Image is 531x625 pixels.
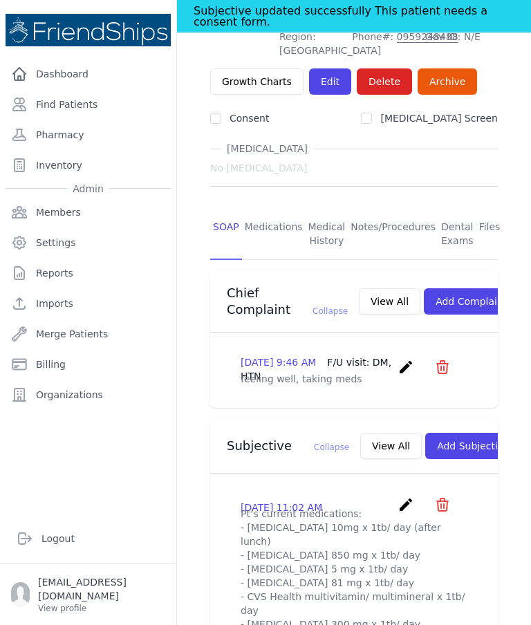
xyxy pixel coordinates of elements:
[6,320,171,348] a: Merge Patients
[6,381,171,409] a: Organizations
[438,209,476,260] a: Dental Exams
[227,285,348,318] h3: Chief Complaint
[398,496,414,513] i: create
[230,113,269,124] label: Consent
[241,372,467,386] p: feeling well, taking meds
[6,121,171,149] a: Pharmacy
[6,151,171,179] a: Inventory
[360,433,422,459] button: View All
[6,259,171,287] a: Reports
[210,161,307,175] span: No [MEDICAL_DATA]
[6,14,171,46] img: Medical Missions EMR
[38,575,165,603] p: [EMAIL_ADDRESS][DOMAIN_NAME]
[11,525,165,552] a: Logout
[398,503,418,516] a: create
[6,351,171,378] a: Billing
[306,209,348,260] a: Medical History
[424,288,519,315] button: Add Complaint
[313,306,348,316] span: Collapse
[210,209,498,260] nav: Tabs
[425,30,498,57] span: Gov ID: N/E
[279,30,344,57] span: Region: [GEOGRAPHIC_DATA]
[418,68,477,95] a: Archive
[314,442,349,452] span: Collapse
[241,355,392,383] p: [DATE] 9:46 AM
[242,209,306,260] a: Medications
[398,365,418,378] a: create
[11,575,165,614] a: [EMAIL_ADDRESS][DOMAIN_NAME] View profile
[6,229,171,256] a: Settings
[227,438,349,454] h3: Subjective
[425,433,521,459] button: Add Subjective
[357,68,412,95] button: Delete
[359,288,420,315] button: View All
[38,603,165,614] p: View profile
[6,198,171,226] a: Members
[241,501,322,514] p: [DATE] 11:02 AM
[6,60,171,88] a: Dashboard
[352,30,416,57] span: Phone#:
[380,113,498,124] label: [MEDICAL_DATA] Screen
[210,68,304,95] a: Growth Charts
[309,68,351,95] a: Edit
[476,209,503,260] a: Files
[398,359,414,375] i: create
[6,290,171,317] a: Imports
[210,209,242,260] a: SOAP
[67,182,109,196] span: Admin
[221,142,313,156] span: [MEDICAL_DATA]
[348,209,438,260] a: Notes/Procedures
[6,91,171,118] a: Find Patients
